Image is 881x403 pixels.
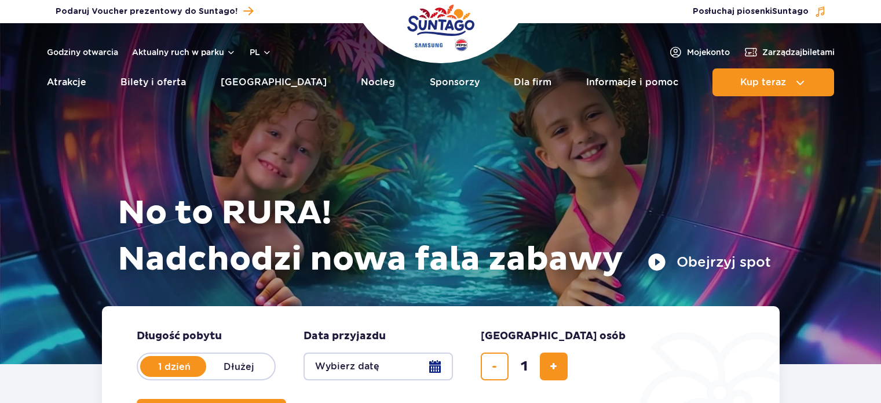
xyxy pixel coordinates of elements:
h1: No to RURA! Nadchodzi nowa fala zabawy [118,190,771,283]
span: Posłuchaj piosenki [693,6,809,17]
a: Nocleg [361,68,395,96]
button: Wybierz datę [304,353,453,380]
a: Atrakcje [47,68,86,96]
a: Bilety i oferta [120,68,186,96]
span: Zarządzaj biletami [762,46,835,58]
span: Podaruj Voucher prezentowy do Suntago! [56,6,237,17]
button: Obejrzyj spot [648,253,771,271]
span: [GEOGRAPHIC_DATA] osób [481,329,626,343]
input: liczba biletów [510,353,538,380]
label: 1 dzień [141,354,207,379]
button: Aktualny ruch w parku [132,48,236,57]
span: Data przyjazdu [304,329,386,343]
a: Sponsorzy [430,68,480,96]
span: Kup teraz [740,77,786,88]
label: Dłużej [206,354,272,379]
span: Moje konto [687,46,730,58]
a: Dla firm [514,68,551,96]
button: pl [250,46,272,58]
a: Informacje i pomoc [586,68,678,96]
button: Kup teraz [712,68,834,96]
button: dodaj bilet [540,353,568,380]
a: Podaruj Voucher prezentowy do Suntago! [56,3,253,19]
a: Zarządzajbiletami [744,45,835,59]
a: [GEOGRAPHIC_DATA] [221,68,327,96]
a: Godziny otwarcia [47,46,118,58]
button: usuń bilet [481,353,509,380]
a: Mojekonto [668,45,730,59]
span: Suntago [772,8,809,16]
button: Posłuchaj piosenkiSuntago [693,6,826,17]
span: Długość pobytu [137,329,222,343]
